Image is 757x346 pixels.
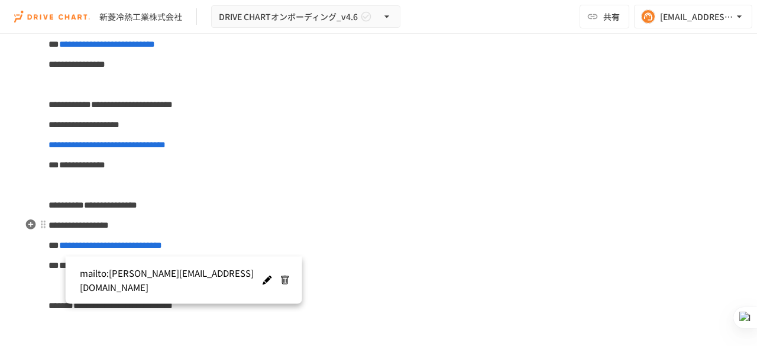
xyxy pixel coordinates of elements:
[660,9,733,24] div: [EMAIL_ADDRESS][DOMAIN_NAME]
[603,10,620,23] span: 共有
[80,266,268,295] a: mailto:[PERSON_NAME][EMAIL_ADDRESS][DOMAIN_NAME]
[580,5,629,28] button: 共有
[634,5,752,28] button: [EMAIL_ADDRESS][DOMAIN_NAME]
[14,7,90,26] img: i9VDDS9JuLRLX3JIUyK59LcYp6Y9cayLPHs4hOxMB9W
[99,11,182,23] div: 新菱冷熱工業株式会社
[219,9,358,24] span: DRIVE CHARTオンボーディング_v4.6
[211,5,400,28] button: DRIVE CHARTオンボーディング_v4.6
